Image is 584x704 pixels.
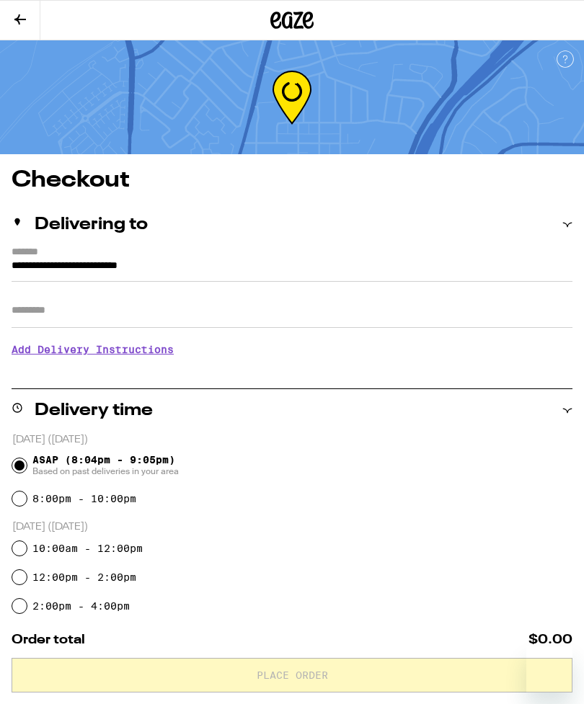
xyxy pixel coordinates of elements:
[12,169,572,192] h1: Checkout
[12,366,572,378] p: We'll contact you at [PHONE_NUMBER] when we arrive
[32,493,136,504] label: 8:00pm - 10:00pm
[12,433,572,447] p: [DATE] ([DATE])
[12,633,85,646] span: Order total
[12,520,572,534] p: [DATE] ([DATE])
[32,571,136,583] label: 12:00pm - 2:00pm
[35,216,148,233] h2: Delivering to
[12,333,572,366] h3: Add Delivery Instructions
[32,543,143,554] label: 10:00am - 12:00pm
[32,600,130,612] label: 2:00pm - 4:00pm
[12,658,572,692] button: Place Order
[526,646,572,692] iframe: Button to launch messaging window
[32,454,179,477] span: ASAP (8:04pm - 9:05pm)
[32,465,179,477] span: Based on past deliveries in your area
[257,670,328,680] span: Place Order
[35,402,153,419] h2: Delivery time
